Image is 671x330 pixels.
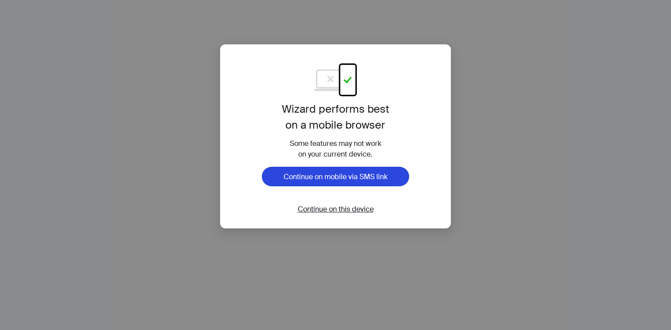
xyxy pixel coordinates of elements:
button: Continue on this device [291,204,381,214]
div: Some features may not work on your current device. [255,138,417,160]
span: Continue on this device [298,204,374,214]
h1: Wizard performs best on a mobile browser [255,101,417,133]
button: Continue on mobile via SMS link [262,167,409,186]
span: Continue on mobile via SMS link [284,172,387,181]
